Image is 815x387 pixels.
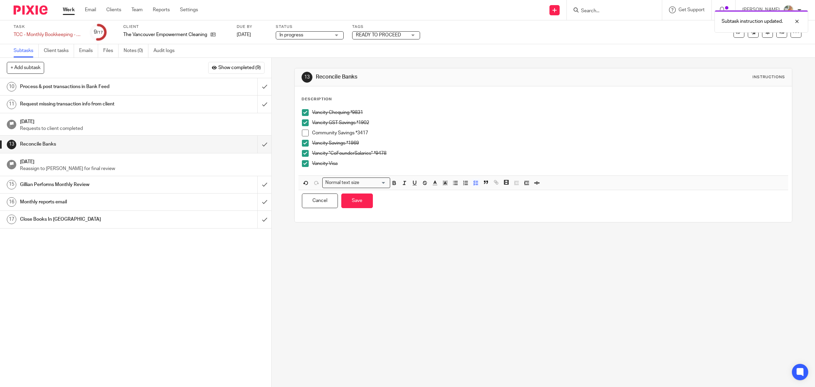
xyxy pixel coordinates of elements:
[218,65,261,71] span: Show completed (9)
[312,150,785,157] p: Vancity "CoFounderSalaries" *9478
[237,32,251,37] span: [DATE]
[208,62,265,73] button: Show completed (9)
[63,6,75,13] a: Work
[7,62,44,73] button: + Add subtask
[94,28,103,36] div: 9
[20,99,174,109] h1: Request missing transaction info from client
[20,197,174,207] h1: Monthly reports email
[153,6,170,13] a: Reports
[106,6,121,13] a: Clients
[103,44,119,57] a: Files
[153,44,180,57] a: Audit logs
[14,24,81,30] label: Task
[180,6,198,13] a: Settings
[302,72,312,83] div: 13
[85,6,96,13] a: Email
[302,193,338,208] button: Cancel
[7,180,16,189] div: 15
[14,31,81,38] div: TCC - Monthly Bookkeeping - May
[362,179,386,186] input: Search for option
[322,178,390,188] div: Search for option
[312,130,785,136] p: Community Savings *3417
[79,44,98,57] a: Emails
[341,193,373,208] button: Save
[44,44,74,57] a: Client tasks
[97,31,103,34] small: /17
[312,119,785,126] p: Vancity GST Savings *1902
[302,97,332,102] p: Description
[324,179,361,186] span: Normal text size
[14,5,48,15] img: Pixie
[276,24,344,30] label: Status
[279,33,303,37] span: In progress
[20,165,265,172] p: Reassign to [PERSON_NAME] for final review
[20,82,174,92] h1: Process & post transactions in Bank Feed
[312,140,785,147] p: Vancity Savings *1969
[753,74,785,80] div: Instructions
[237,24,267,30] label: Due by
[7,197,16,207] div: 16
[312,160,785,167] p: Vancity Visa
[352,24,420,30] label: Tags
[14,44,39,57] a: Subtasks
[7,82,16,91] div: 10
[20,117,265,125] h1: [DATE]
[7,215,16,224] div: 17
[783,5,794,16] img: MIC.jpg
[312,109,785,116] p: Vancity Chequing *9831
[722,18,783,25] p: Subtask instruction updated.
[123,24,228,30] label: Client
[20,180,174,190] h1: Gillian Performs Monthly Review
[20,157,265,165] h1: [DATE]
[20,125,265,132] p: Requests to client completed
[131,6,143,13] a: Team
[124,44,148,57] a: Notes (0)
[7,140,16,149] div: 13
[316,73,558,81] h1: Reconcile Banks
[7,100,16,109] div: 11
[356,33,401,37] span: READY TO PROCEED
[123,31,207,38] p: The Vancouver Empowerment Cleaning Coop
[20,214,174,224] h1: Close Books In [GEOGRAPHIC_DATA]
[20,139,174,149] h1: Reconcile Banks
